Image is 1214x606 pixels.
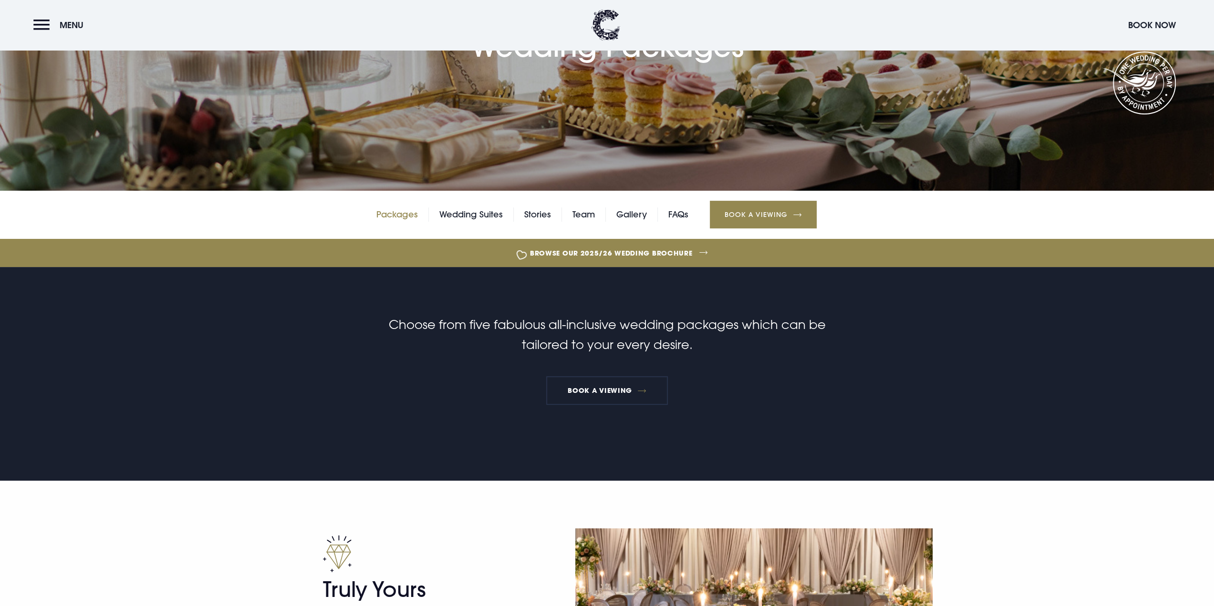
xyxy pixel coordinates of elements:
a: FAQs [668,207,688,222]
a: Book a Viewing [710,201,817,228]
button: Menu [33,15,88,35]
button: Book Now [1123,15,1181,35]
span: Menu [60,20,83,31]
a: Book a Viewing [546,376,668,405]
a: Packages [376,207,418,222]
a: Gallery [616,207,647,222]
a: Stories [524,207,551,222]
a: Wedding Suites [439,207,503,222]
a: Team [572,207,595,222]
p: Choose from five fabulous all-inclusive wedding packages which can be tailored to your every desire. [380,315,834,355]
img: Diamond value icon [323,535,352,572]
img: Clandeboye Lodge [591,10,620,41]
